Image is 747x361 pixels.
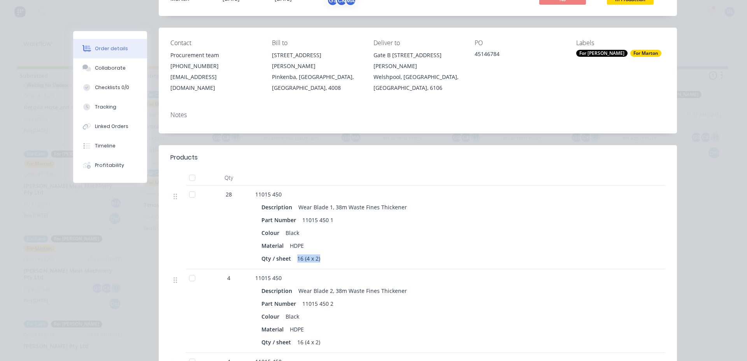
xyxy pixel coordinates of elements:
div: Description [261,285,295,296]
div: 11015 450 2 [299,298,337,309]
button: Checklists 0/0 [73,78,147,97]
div: Procurement team [170,50,260,61]
div: HDPE [287,324,307,335]
div: Order details [95,45,128,52]
div: [EMAIL_ADDRESS][DOMAIN_NAME] [170,72,260,93]
div: Bill to [272,39,361,47]
button: Collaborate [73,58,147,78]
div: Collaborate [95,65,126,72]
div: For Marton [630,50,661,57]
div: Gate B [STREET_ADDRESS][PERSON_NAME]Welshpool, [GEOGRAPHIC_DATA], [GEOGRAPHIC_DATA], 6106 [373,50,463,93]
div: Procurement team[PHONE_NUMBER][EMAIL_ADDRESS][DOMAIN_NAME] [170,50,260,93]
div: [STREET_ADDRESS][PERSON_NAME] [272,50,361,72]
div: Qty [205,170,252,186]
div: Timeline [95,142,116,149]
button: Order details [73,39,147,58]
span: 28 [226,190,232,198]
div: Black [282,311,302,322]
span: 11015 450 [255,191,282,198]
div: Notes [170,111,665,119]
div: Black [282,227,302,238]
div: Material [261,240,287,251]
div: Contact [170,39,260,47]
div: Tracking [95,103,116,110]
div: Products [170,153,198,162]
div: HDPE [287,240,307,251]
div: Wear Blade 1, 38m Waste Fines Thickener [295,202,410,213]
div: Profitability [95,162,124,169]
div: [PHONE_NUMBER] [170,61,260,72]
div: Gate B [STREET_ADDRESS][PERSON_NAME] [373,50,463,72]
div: 45146784 [475,50,564,61]
div: Linked Orders [95,123,128,130]
div: Part Number [261,298,299,309]
button: Linked Orders [73,117,147,136]
button: Timeline [73,136,147,156]
button: Profitability [73,156,147,175]
div: Wear Blade 2, 38m Waste Fines Thickener [295,285,410,296]
div: [STREET_ADDRESS][PERSON_NAME]Pinkenba, [GEOGRAPHIC_DATA], [GEOGRAPHIC_DATA], 4008 [272,50,361,93]
div: Pinkenba, [GEOGRAPHIC_DATA], [GEOGRAPHIC_DATA], 4008 [272,72,361,93]
button: Tracking [73,97,147,117]
div: 16 (4 x 2) [294,253,323,264]
div: 16 (4 x 2) [294,336,323,348]
div: 11015 450 1 [299,214,337,226]
div: Checklists 0/0 [95,84,129,91]
div: For [PERSON_NAME] [576,50,628,57]
div: Qty / sheet [261,336,294,348]
div: Deliver to [373,39,463,47]
div: Part Number [261,214,299,226]
div: Colour [261,311,282,322]
div: Qty / sheet [261,253,294,264]
div: Material [261,324,287,335]
div: Labels [576,39,665,47]
div: Welshpool, [GEOGRAPHIC_DATA], [GEOGRAPHIC_DATA], 6106 [373,72,463,93]
span: 4 [227,274,230,282]
div: PO [475,39,564,47]
div: Colour [261,227,282,238]
span: 11015 450 [255,274,282,282]
div: Description [261,202,295,213]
